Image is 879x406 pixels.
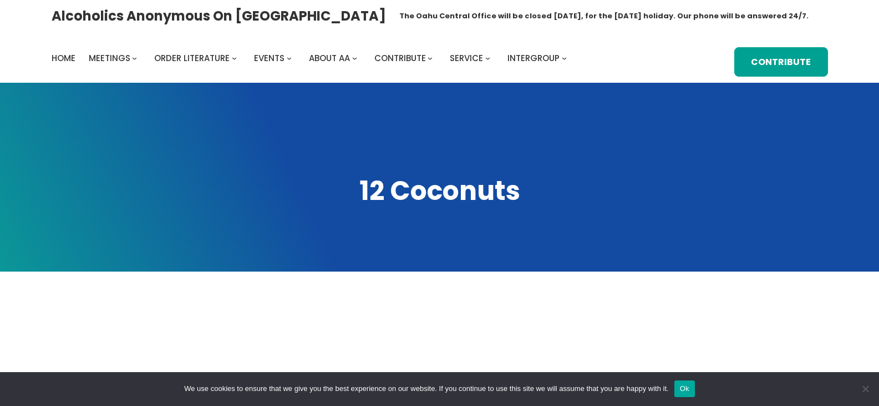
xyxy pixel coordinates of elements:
[52,173,828,209] h1: 12 Coconuts
[860,383,871,394] span: No
[132,56,137,61] button: Meetings submenu
[428,56,433,61] button: Contribute submenu
[232,56,237,61] button: Order Literature submenu
[450,52,483,64] span: Service
[309,51,350,66] a: About AA
[734,47,828,77] a: Contribute
[507,51,560,66] a: Intergroup
[52,52,75,64] span: Home
[674,380,695,397] button: Ok
[374,52,426,64] span: Contribute
[450,51,483,66] a: Service
[352,56,357,61] button: About AA submenu
[287,56,292,61] button: Events submenu
[52,51,571,66] nav: Intergroup
[184,383,668,394] span: We use cookies to ensure that we give you the best experience on our website. If you continue to ...
[89,52,130,64] span: Meetings
[52,4,386,28] a: Alcoholics Anonymous on [GEOGRAPHIC_DATA]
[507,52,560,64] span: Intergroup
[52,51,75,66] a: Home
[254,51,284,66] a: Events
[89,51,130,66] a: Meetings
[374,51,426,66] a: Contribute
[485,56,490,61] button: Service submenu
[562,56,567,61] button: Intergroup submenu
[309,52,350,64] span: About AA
[254,52,284,64] span: Events
[399,11,809,22] h1: The Oahu Central Office will be closed [DATE], for the [DATE] holiday. Our phone will be answered...
[154,52,230,64] span: Order Literature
